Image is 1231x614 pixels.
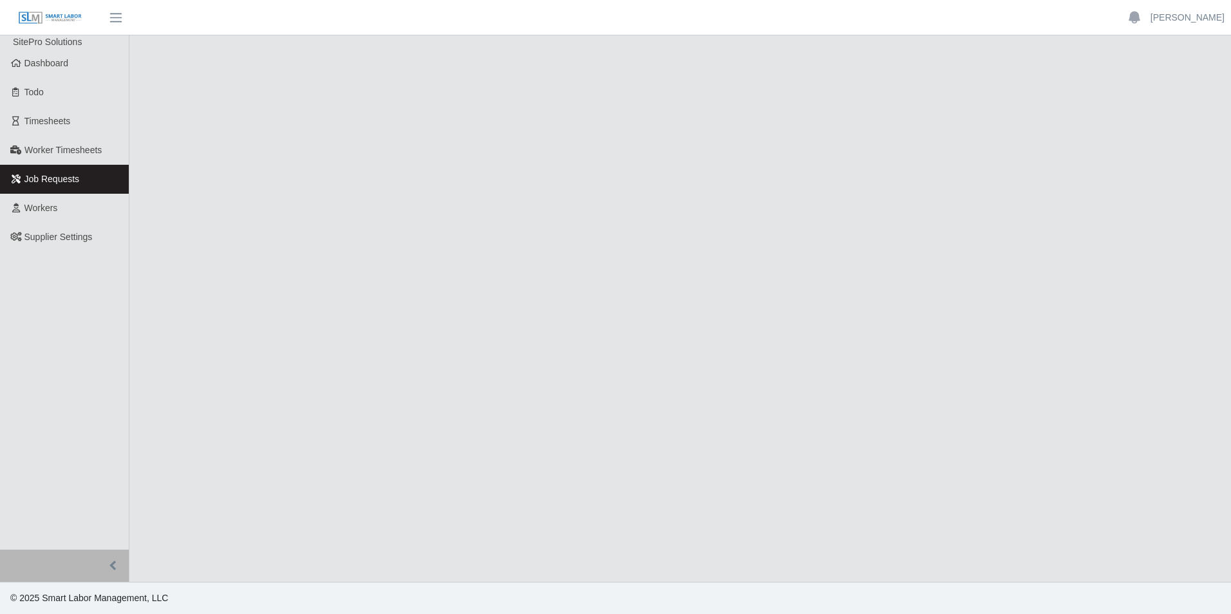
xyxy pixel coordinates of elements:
[24,58,69,68] span: Dashboard
[10,593,168,603] span: © 2025 Smart Labor Management, LLC
[1151,11,1225,24] a: [PERSON_NAME]
[24,87,44,97] span: Todo
[24,174,80,184] span: Job Requests
[24,116,71,126] span: Timesheets
[24,145,102,155] span: Worker Timesheets
[24,203,58,213] span: Workers
[13,37,82,47] span: SitePro Solutions
[24,232,93,242] span: Supplier Settings
[18,11,82,25] img: SLM Logo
